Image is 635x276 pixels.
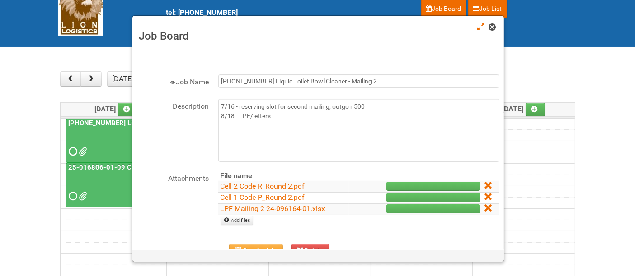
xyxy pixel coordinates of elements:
a: LPF Mailing 2 24-096164-01.xlsx [221,204,325,213]
a: Cell 1 Code P_Round 2.pdf [221,193,305,202]
span: [DATE] [503,105,546,113]
th: File name [218,171,349,181]
a: [PHONE_NUMBER] Liquid Toilet Bowl Cleaner - Mailing 2 [66,119,164,163]
a: [PHONE_NUMBER] Liquid Toilet Bowl Cleaner - Mailing 2 [67,119,242,127]
button: Reschedule [229,244,283,258]
button: Delete [291,244,330,258]
a: 25-016806-01-09 CTI [PERSON_NAME] Bar Superior HUT [66,163,164,207]
a: Add an event [118,103,137,116]
h3: Job Board [139,29,497,43]
a: 25-016806-01-09 CTI [PERSON_NAME] Bar Superior HUT [67,163,248,171]
a: Add files [221,216,254,225]
label: Job Name [137,74,209,87]
span: LPF - 25-016806-01-09 CTI Dove CM Bar Superior HUT.xlsx Dove CM Usage Instructions.pdf MDN - 25-0... [79,193,85,199]
span: Requested [69,193,75,199]
a: Add an event [526,103,546,116]
label: Attachments [137,171,209,184]
a: Cell 2 Code R_Round 2.pdf [221,182,305,190]
span: [DATE] [94,105,137,113]
span: Requested [69,148,75,155]
textarea: 7/16 - reserving slot for second mailing, outgo n500 8/18 - LPF/letters [218,99,499,162]
button: [DATE] [107,71,138,87]
label: Description [137,99,209,112]
span: LPF Mailing 2 24-096164-01.xlsx Cell 1 Code P_Round 2.pdf Cell 2 Code R_Round 2.pdf [79,148,85,155]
